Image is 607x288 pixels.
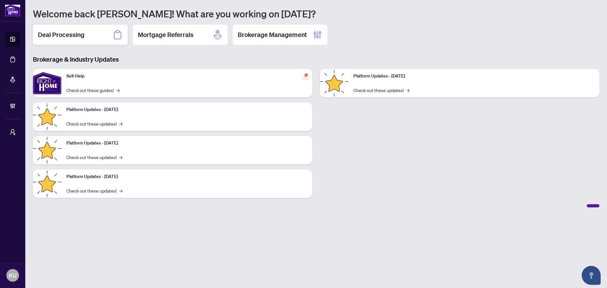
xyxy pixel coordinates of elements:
h3: Brokerage & Industry Updates [33,55,599,64]
span: → [116,87,120,94]
h2: Deal Processing [38,30,84,39]
p: Platform Updates - [DATE] [353,73,594,80]
h1: Welcome back [PERSON_NAME]! What are you working on [DATE]? [33,8,599,20]
span: → [406,87,409,94]
p: Platform Updates - [DATE] [66,173,307,180]
img: logo [5,5,20,16]
span: KU [9,271,16,280]
a: Check out these updates!→ [353,87,409,94]
button: Open asap [582,266,601,285]
span: → [119,120,122,127]
span: pushpin [302,71,310,79]
a: Check out these updates!→ [66,187,122,194]
img: Platform Updates - June 23, 2025 [320,69,348,97]
img: Platform Updates - July 8, 2025 [33,169,61,198]
span: → [119,154,122,161]
img: Platform Updates - September 16, 2025 [33,102,61,131]
p: Self-Help [66,73,307,80]
p: Platform Updates - [DATE] [66,106,307,113]
a: Check out these updates!→ [66,120,122,127]
h2: Mortgage Referrals [138,30,193,39]
h2: Brokerage Management [238,30,307,39]
a: Check out these guides!→ [66,87,120,94]
a: Check out these updates!→ [66,154,122,161]
p: Platform Updates - [DATE] [66,140,307,147]
span: → [119,187,122,194]
span: user-switch [9,129,16,135]
img: Self-Help [33,69,61,97]
img: Platform Updates - July 21, 2025 [33,136,61,164]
